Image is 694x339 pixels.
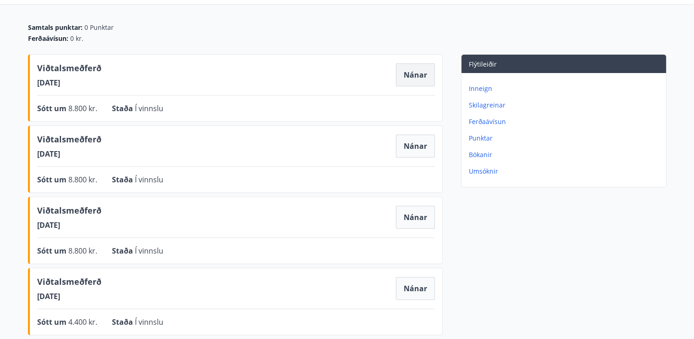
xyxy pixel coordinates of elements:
[28,23,83,32] span: Samtals punktar :
[112,246,135,256] span: Staða
[112,317,135,327] span: Staða
[68,246,97,256] span: 8.800 kr.
[135,246,163,256] span: Í vinnslu
[469,117,662,126] p: Ferðaávísun
[37,149,101,159] span: [DATE]
[469,134,662,143] p: Punktar
[37,220,101,230] span: [DATE]
[37,204,101,220] span: Viðtalsmeðferð
[396,206,435,229] button: Nánar
[135,175,163,185] span: Í vinnslu
[37,62,101,78] span: Viðtalsmeðferð
[70,34,83,43] span: 0 kr.
[37,317,68,327] span: Sótt um
[37,246,68,256] span: Sótt um
[37,78,101,88] span: [DATE]
[469,167,662,176] p: Umsóknir
[396,63,435,86] button: Nánar
[84,23,114,32] span: 0 Punktar
[37,133,101,149] span: Viðtalsmeðferð
[469,60,497,68] span: Flýtileiðir
[68,317,97,327] span: 4.400 kr.
[396,277,435,300] button: Nánar
[68,103,97,113] span: 8.800 kr.
[135,317,163,327] span: Í vinnslu
[28,34,68,43] span: Ferðaávísun :
[37,175,68,185] span: Sótt um
[469,150,662,159] p: Bókanir
[469,101,662,110] p: Skilagreinar
[37,276,101,291] span: Viðtalsmeðferð
[37,103,68,113] span: Sótt um
[68,175,97,185] span: 8.800 kr.
[37,291,101,301] span: [DATE]
[135,103,163,113] span: Í vinnslu
[469,84,662,93] p: Inneign
[112,103,135,113] span: Staða
[396,135,435,158] button: Nánar
[112,175,135,185] span: Staða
